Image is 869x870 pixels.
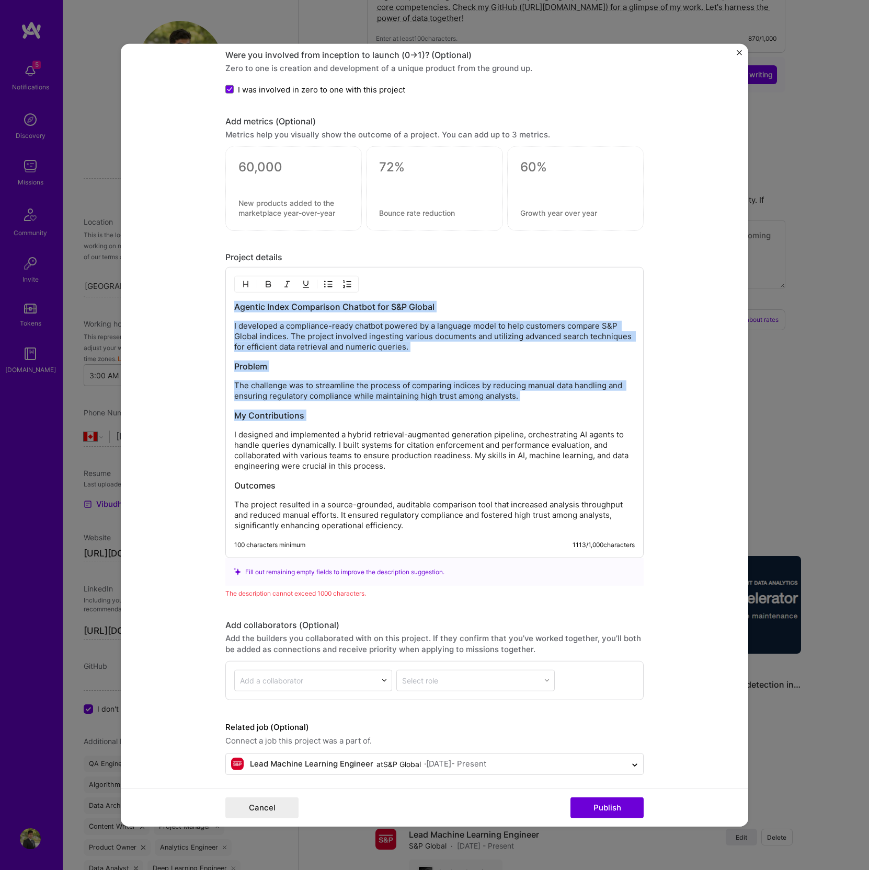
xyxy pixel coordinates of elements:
h3: Outcomes [234,480,635,491]
label: Related job (Optional) [225,721,644,734]
img: Underline [302,280,310,288]
div: Zero to one is creation and development of a unique product from the ground up. [225,62,644,73]
img: Heading [242,280,250,288]
div: 100 characters minimum [234,541,305,549]
div: Metrics help you visually show the outcome of a project. You can add up to 3 metrics. [225,129,644,140]
h3: Agentic Index Comparison Chatbot for S&P Global [234,301,635,312]
h3: Problem [234,361,635,372]
p: The challenge was to streamline the process of comparing indices by reducing manual data handling... [234,380,635,401]
div: Project details [225,252,644,263]
p: I designed and implemented a hybrid retrieval-augmented generation pipeline, orchestrating AI age... [234,430,635,471]
button: Close [737,50,742,61]
img: Bold [264,280,272,288]
div: Fill out remaining empty fields to improve the description suggestion. [234,566,635,577]
button: Cancel [225,797,299,818]
span: Connect a job this project was a part of. [225,735,644,747]
img: Italic [283,280,291,288]
div: Add a collaborator [240,675,303,686]
img: OL [343,280,351,288]
h3: My Contributions [234,410,635,421]
span: I was involved in zero to one with this project [238,84,405,95]
img: Company logo [231,758,244,770]
p: The project resulted in a source-grounded, auditable comparison tool that increased analysis thro... [234,500,635,531]
div: at S&P Global [376,759,421,770]
div: Lead Machine Learning Engineer [250,759,373,770]
button: Publish [570,797,644,818]
div: The description cannot exceed 1000 characters. [225,588,644,599]
div: Add collaborators (Optional) [225,620,644,631]
p: I developed a compliance-ready chatbot powered by a language model to help customers compare S&P ... [234,321,635,352]
div: Were you involved from inception to launch (0 -> 1)? (Optional) [225,49,644,60]
img: UL [324,280,333,288]
div: Add the builders you collaborated with on this project. If they confirm that you’ve worked togeth... [225,633,644,655]
div: · [DATE] - Present [424,759,486,770]
div: 1113 / 1,000 characters [573,541,635,549]
img: drop icon [381,677,387,683]
div: Add metrics (Optional) [225,116,644,127]
i: icon SuggestedTeams [234,568,241,575]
